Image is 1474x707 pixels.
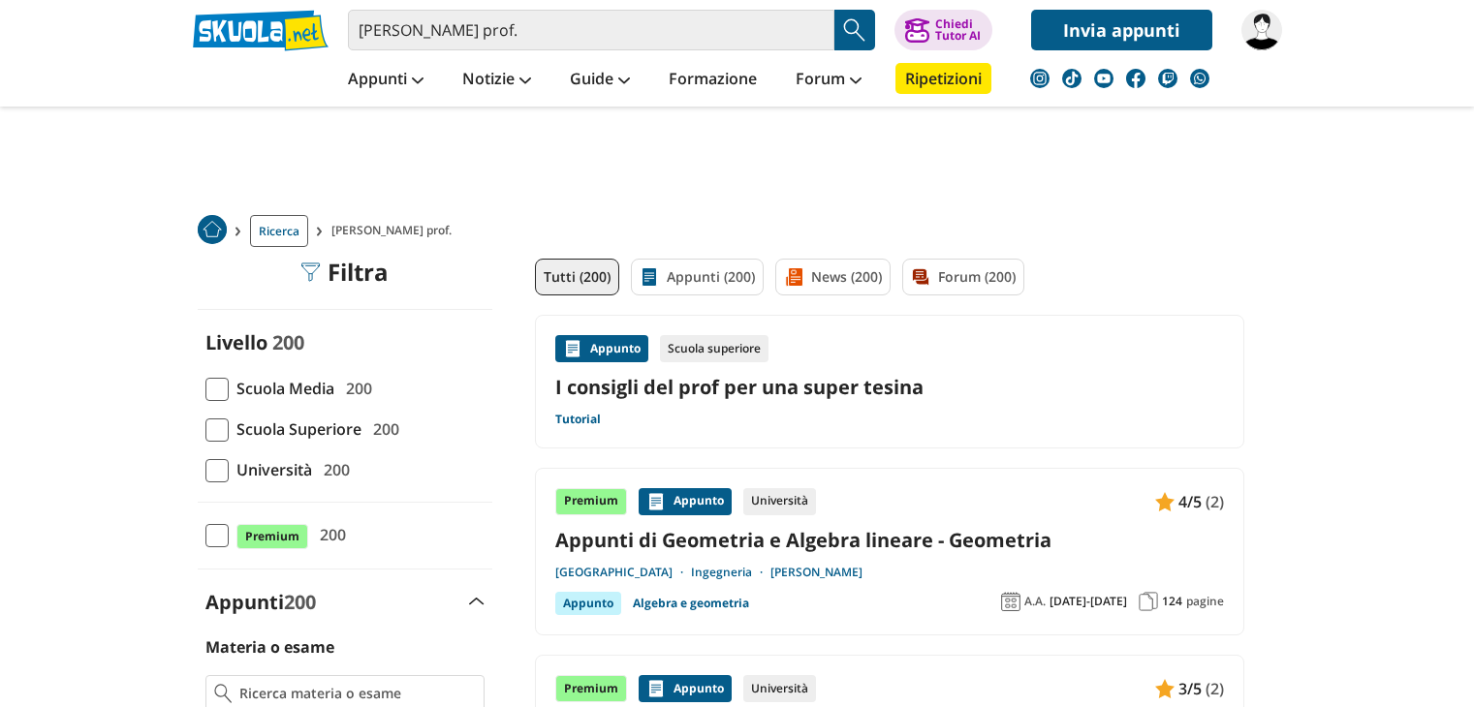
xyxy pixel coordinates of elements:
[1024,594,1046,609] span: A.A.
[664,63,762,98] a: Formazione
[229,457,312,482] span: Università
[691,565,770,580] a: Ingegneria
[214,684,233,703] img: Ricerca materia o esame
[312,522,346,547] span: 200
[902,259,1024,295] a: Forum (200)
[469,598,485,605] img: Apri e chiudi sezione
[791,63,866,98] a: Forum
[1158,69,1177,88] img: twitch
[535,259,619,295] a: Tutti (200)
[1178,489,1202,514] span: 4/5
[1155,679,1175,698] img: Appunti contenuto
[229,376,334,401] span: Scuola Media
[565,63,635,98] a: Guide
[1001,592,1020,611] img: Anno accademico
[639,488,732,515] div: Appunto
[555,488,627,515] div: Premium
[198,215,227,247] a: Home
[784,267,803,287] img: News filtro contenuto
[1178,676,1202,701] span: 3/5
[770,565,862,580] a: [PERSON_NAME]
[895,63,991,94] a: Ripetizioni
[205,636,334,658] label: Materia o esame
[555,592,621,615] div: Appunto
[1094,69,1113,88] img: youtube
[563,339,582,358] img: Appunti contenuto
[555,675,627,702] div: Premium
[631,259,764,295] a: Appunti (200)
[834,10,875,50] button: Search Button
[198,215,227,244] img: Home
[1241,10,1282,50] img: Ilafoti
[1062,69,1082,88] img: tiktok
[1206,489,1224,514] span: (2)
[1190,69,1209,88] img: WhatsApp
[457,63,536,98] a: Notizie
[1050,594,1127,609] span: [DATE]-[DATE]
[633,592,749,615] a: Algebra e geometria
[343,63,428,98] a: Appunti
[300,259,389,286] div: Filtra
[660,335,768,362] div: Scuola superiore
[250,215,308,247] a: Ricerca
[743,488,816,515] div: Università
[911,267,930,287] img: Forum filtro contenuto
[205,589,316,615] label: Appunti
[284,589,316,615] span: 200
[646,492,666,511] img: Appunti contenuto
[205,329,267,355] label: Livello
[840,15,869,45] img: Cerca appunti, riassunti o versioni
[239,684,475,703] input: Ricerca materia o esame
[1162,594,1182,609] span: 124
[1206,676,1224,701] span: (2)
[1030,69,1050,88] img: instagram
[743,675,816,702] div: Università
[1139,592,1158,611] img: Pagine
[348,10,834,50] input: Cerca appunti, riassunti o versioni
[272,329,304,355] span: 200
[236,524,308,549] span: Premium
[338,376,372,401] span: 200
[555,412,601,427] a: Tutorial
[555,335,648,362] div: Appunto
[646,679,666,698] img: Appunti contenuto
[300,262,320,282] img: Filtra filtri mobile
[555,565,691,580] a: [GEOGRAPHIC_DATA]
[1031,10,1212,50] a: Invia appunti
[1126,69,1145,88] img: facebook
[555,374,1224,400] a: I consigli del prof per una super tesina
[640,267,659,287] img: Appunti filtro contenuto
[555,527,1224,553] a: Appunti di Geometria e Algebra lineare - Geometria
[316,457,350,482] span: 200
[894,10,992,50] button: ChiediTutor AI
[331,215,459,247] span: [PERSON_NAME] prof.
[1186,594,1224,609] span: pagine
[365,416,399,442] span: 200
[229,416,361,442] span: Scuola Superiore
[639,675,732,702] div: Appunto
[1155,492,1175,511] img: Appunti contenuto
[775,259,891,295] a: News (200)
[935,18,981,42] div: Chiedi Tutor AI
